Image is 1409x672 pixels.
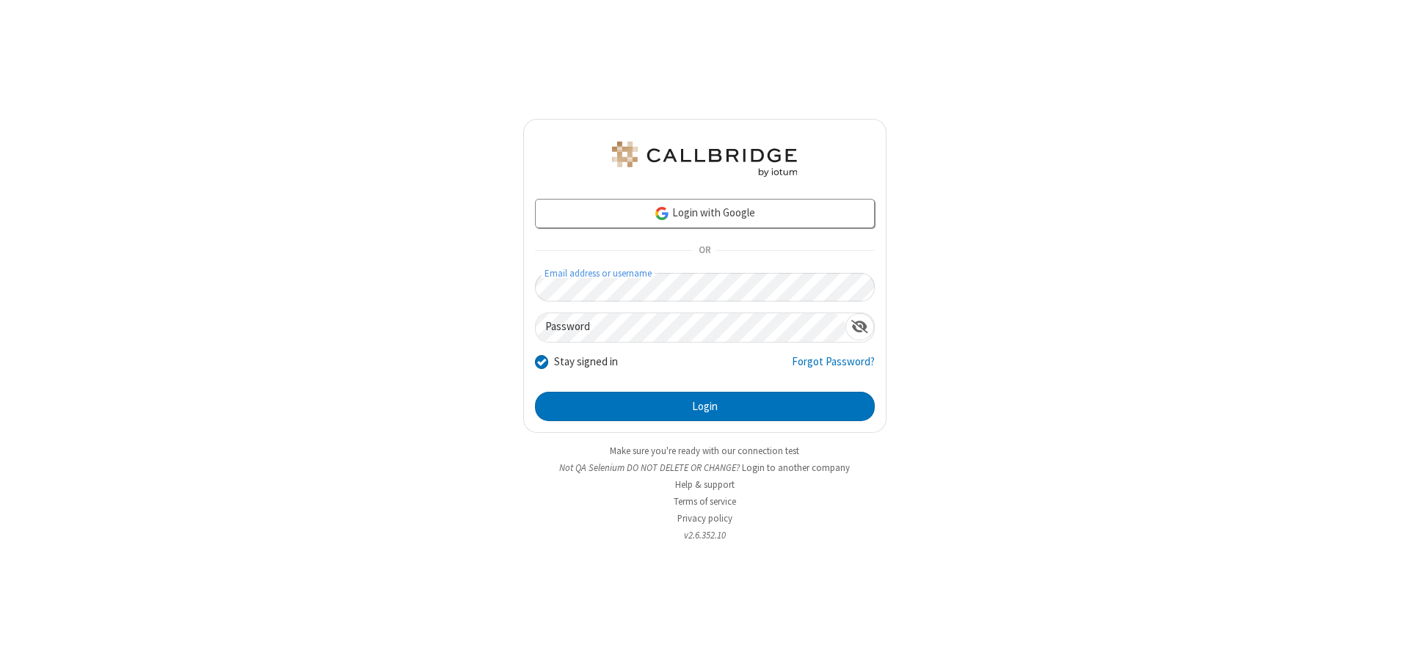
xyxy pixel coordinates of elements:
label: Stay signed in [554,354,618,370]
li: Not QA Selenium DO NOT DELETE OR CHANGE? [523,461,886,475]
input: Password [536,313,845,342]
button: Login [535,392,875,421]
div: Show password [845,313,874,340]
a: Make sure you're ready with our connection test [610,445,799,457]
a: Terms of service [674,495,736,508]
a: Forgot Password? [792,354,875,381]
a: Login with Google [535,199,875,228]
span: OR [693,241,716,261]
iframe: Chat [1372,634,1398,662]
img: QA Selenium DO NOT DELETE OR CHANGE [609,142,800,177]
a: Help & support [675,478,735,491]
button: Login to another company [742,461,850,475]
input: Email address or username [535,273,875,302]
li: v2.6.352.10 [523,528,886,542]
a: Privacy policy [677,512,732,525]
img: google-icon.png [654,205,670,222]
